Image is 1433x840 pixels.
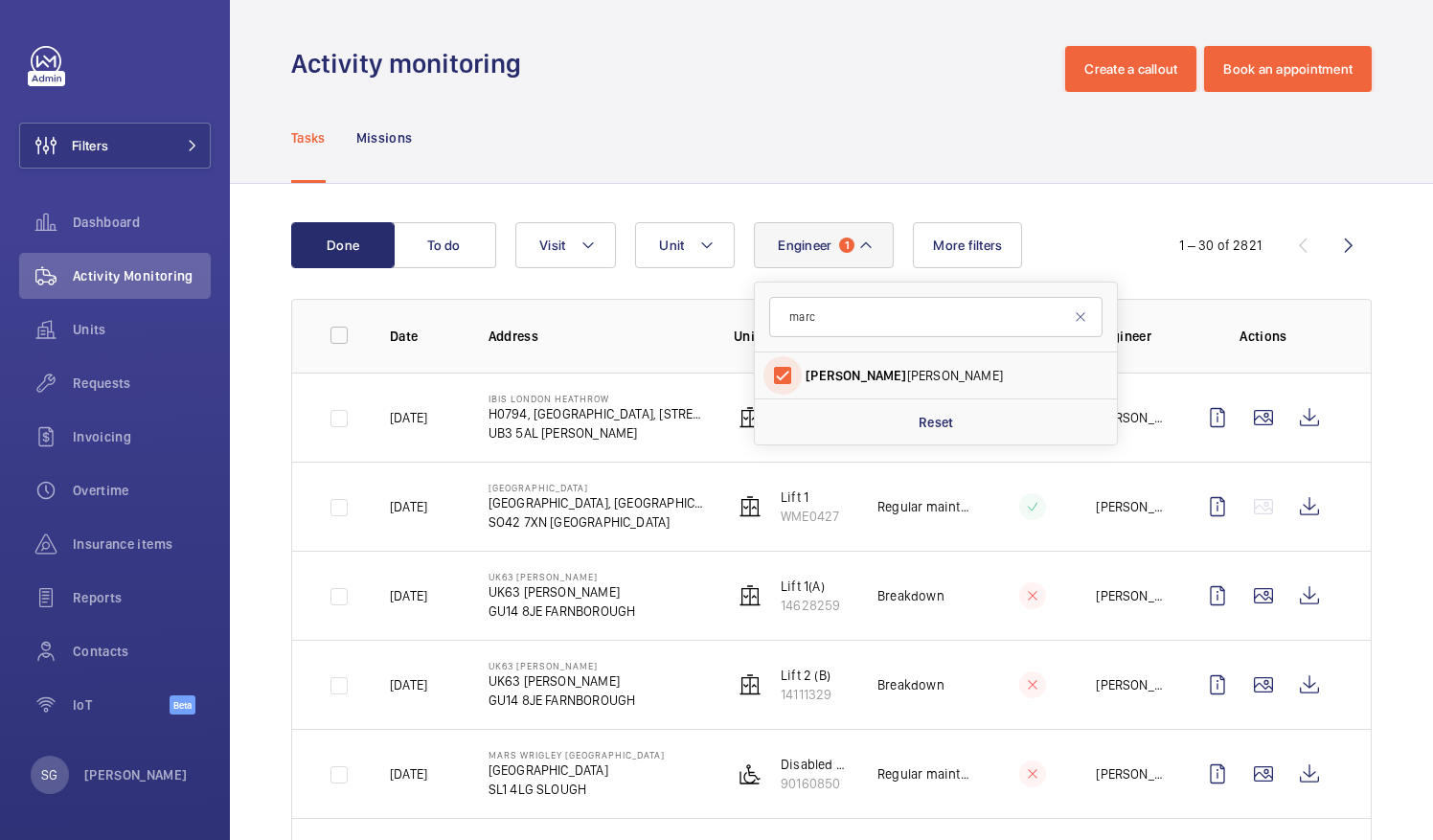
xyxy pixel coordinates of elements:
[291,128,326,148] p: Tasks
[390,586,427,605] p: [DATE]
[170,695,195,715] span: Beta
[877,764,969,783] p: Regular maintenance
[73,481,211,500] span: Overtime
[73,320,211,339] span: Units
[1096,675,1164,694] p: [PERSON_NAME]
[73,642,211,661] span: Contacts
[73,427,211,446] span: Invoicing
[72,136,108,155] span: Filters
[489,512,704,532] p: SO42 7XN [GEOGRAPHIC_DATA]
[291,46,533,81] h1: Activity monitoring
[390,764,427,783] p: [DATE]
[806,368,906,383] span: [PERSON_NAME]
[489,660,636,671] p: UK63 [PERSON_NAME]
[806,366,1069,385] span: [PERSON_NAME]
[489,691,636,710] p: GU14 8JE FARNBOROUGH
[73,695,170,715] span: IoT
[781,774,847,793] p: 90160850
[390,497,427,516] p: [DATE]
[1096,764,1164,783] p: [PERSON_NAME]
[739,584,762,607] img: elevator.svg
[739,762,762,785] img: platform_lift.svg
[933,238,1002,253] span: More filters
[489,493,704,512] p: [GEOGRAPHIC_DATA], [GEOGRAPHIC_DATA]
[1096,497,1164,516] p: [PERSON_NAME]
[781,666,831,685] p: Lift 2 (B)
[390,408,427,427] p: [DATE]
[739,406,762,429] img: elevator.svg
[489,671,636,691] p: UK63 [PERSON_NAME]
[781,507,839,526] p: WME0427
[291,222,395,268] button: Done
[919,413,954,432] p: Reset
[489,482,704,493] p: [GEOGRAPHIC_DATA]
[539,238,565,253] span: Visit
[754,222,894,268] button: Engineer1
[877,586,944,605] p: Breakdown
[73,213,211,232] span: Dashboard
[1204,46,1372,92] button: Book an appointment
[839,238,854,253] span: 1
[489,780,665,799] p: SL1 4LG SLOUGH
[739,673,762,696] img: elevator.svg
[778,238,831,253] span: Engineer
[781,577,840,596] p: Lift 1(A)
[1096,586,1164,605] p: [PERSON_NAME]
[913,222,1022,268] button: More filters
[489,749,665,761] p: Mars Wrigley [GEOGRAPHIC_DATA]
[769,297,1103,337] input: Search by engineer
[489,327,704,346] p: Address
[781,488,839,507] p: Lift 1
[659,238,684,253] span: Unit
[356,128,413,148] p: Missions
[73,588,211,607] span: Reports
[73,534,211,554] span: Insurance items
[390,675,427,694] p: [DATE]
[489,582,636,602] p: UK63 [PERSON_NAME]
[877,497,969,516] p: Regular maintenance
[489,602,636,621] p: GU14 8JE FARNBOROUGH
[390,327,458,346] p: Date
[781,755,847,774] p: Disabled Lift
[489,404,704,423] p: H0794, [GEOGRAPHIC_DATA], [STREET_ADDRESS],
[73,374,211,393] span: Requests
[1096,327,1164,346] p: Engineer
[393,222,496,268] button: To do
[41,765,57,784] p: SG
[73,266,211,285] span: Activity Monitoring
[489,423,704,443] p: UB3 5AL [PERSON_NAME]
[1194,327,1332,346] p: Actions
[489,393,704,404] p: IBIS LONDON HEATHROW
[515,222,616,268] button: Visit
[1065,46,1196,92] button: Create a callout
[19,123,211,169] button: Filters
[1096,408,1164,427] p: [PERSON_NAME]
[635,222,735,268] button: Unit
[781,685,831,704] p: 14111329
[781,596,840,615] p: 14628259
[739,495,762,518] img: elevator.svg
[489,571,636,582] p: UK63 [PERSON_NAME]
[734,327,847,346] p: Unit
[489,761,665,780] p: [GEOGRAPHIC_DATA]
[877,675,944,694] p: Breakdown
[1179,236,1262,255] div: 1 – 30 of 2821
[84,765,188,784] p: [PERSON_NAME]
